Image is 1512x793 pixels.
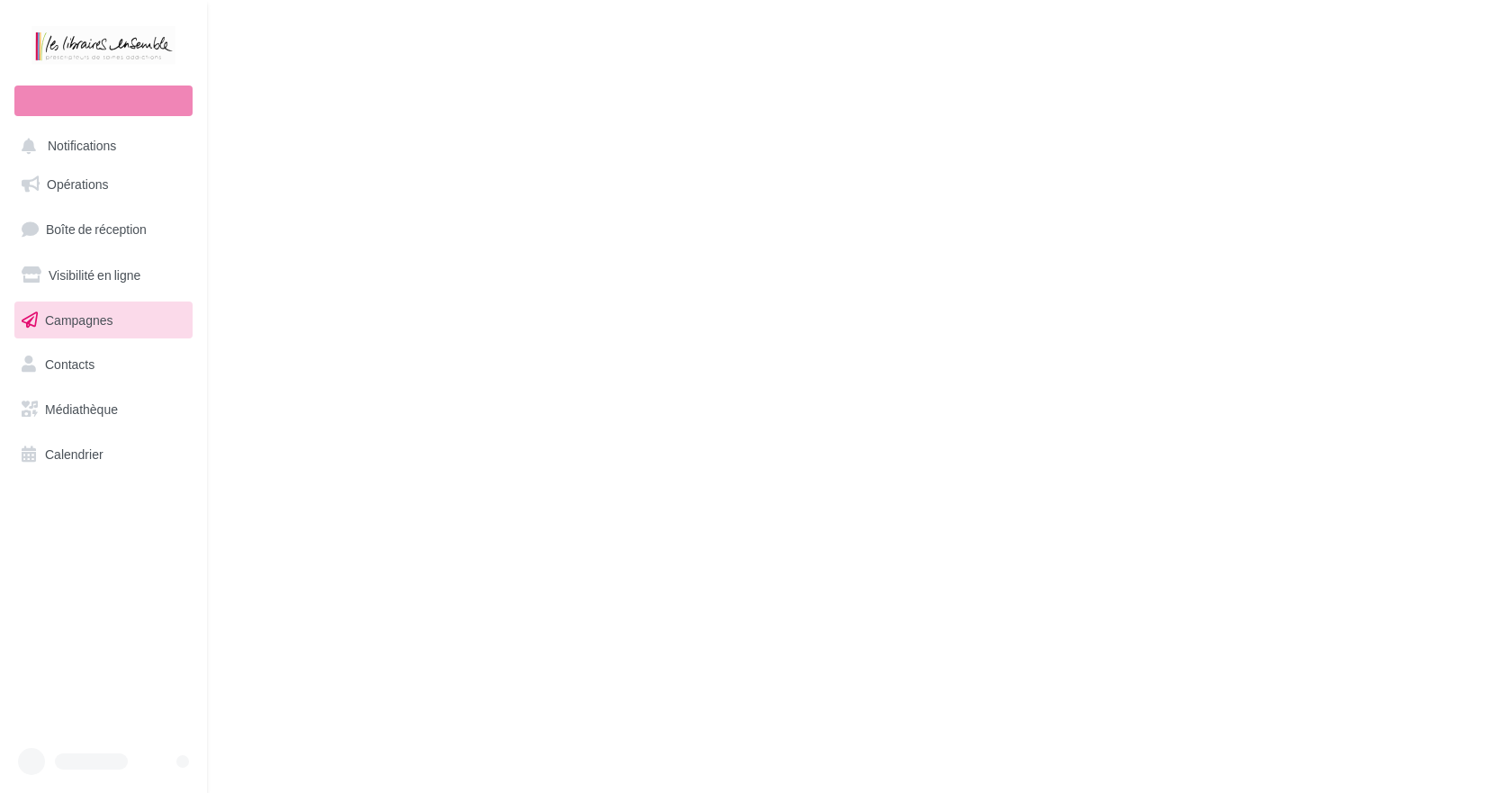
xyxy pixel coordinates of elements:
[46,221,147,237] span: Boîte de réception
[11,210,196,248] a: Boîte de réception
[11,166,196,203] a: Opérations
[11,436,196,473] a: Calendrier
[11,302,196,339] a: Campagnes
[47,176,108,192] span: Opérations
[45,401,118,417] span: Médiathèque
[11,346,196,383] a: Contacts
[45,356,94,372] span: Contacts
[49,267,140,283] span: Visibilité en ligne
[11,257,196,294] a: Visibilité en ligne
[11,391,196,428] a: Médiathèque
[45,446,103,462] span: Calendrier
[48,139,116,154] span: Notifications
[14,86,193,116] div: Nouvelle campagne
[45,311,113,327] span: Campagnes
